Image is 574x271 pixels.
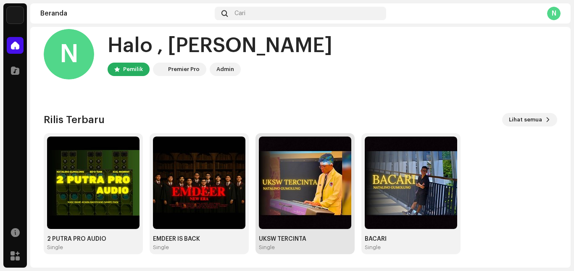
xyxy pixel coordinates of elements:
[123,64,143,74] div: Pemilik
[547,7,561,20] div: N
[365,137,457,229] img: 2a5511ad-eb04-44af-b95c-f46d269bd3a3
[153,137,245,229] img: 5b9c0dd0-3bd8-4c2a-8047-ffe530b0a947
[47,137,140,229] img: b4755b68-b490-483e-8238-bc617f016a47
[259,236,351,242] div: UKSW TERCINTA
[40,10,211,17] div: Beranda
[259,244,275,251] div: Single
[47,236,140,242] div: 2 PUTRA PRO AUDIO
[509,111,542,128] span: Lihat semua
[365,244,381,251] div: Single
[7,7,24,24] img: 64f15ab7-a28a-4bb5-a164-82594ec98160
[108,32,332,59] div: Halo , [PERSON_NAME]
[44,113,105,126] h3: Rilis Terbaru
[365,236,457,242] div: BACARI
[153,244,169,251] div: Single
[155,64,165,74] img: 64f15ab7-a28a-4bb5-a164-82594ec98160
[168,64,200,74] div: Premier Pro
[47,244,63,251] div: Single
[259,137,351,229] img: 98c6b1ae-c5b7-482e-b3fe-e98c430811ad
[502,113,557,126] button: Lihat semua
[153,236,245,242] div: EMDEER IS BACK
[44,29,94,79] div: N
[234,10,245,17] span: Cari
[216,64,234,74] div: Admin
